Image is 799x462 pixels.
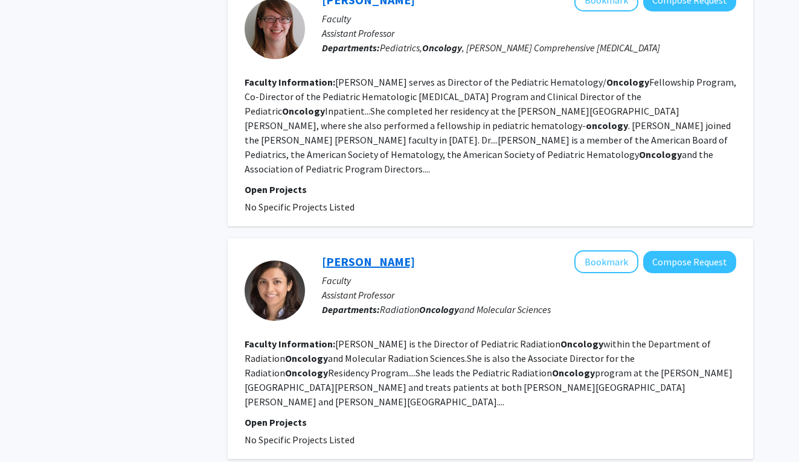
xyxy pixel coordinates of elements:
fg-read-more: [PERSON_NAME] serves as Director of the Pediatric Hematology/ Fellowship Program, Co-Director of ... [245,76,736,175]
span: Radiation and Molecular Sciences [380,303,551,315]
p: Open Projects [245,182,736,197]
button: Compose Request to Sahaja Acharya [643,251,736,273]
b: Faculty Information: [245,76,335,88]
button: Add Sahaja Acharya to Bookmarks [574,250,638,273]
a: [PERSON_NAME] [322,254,415,269]
b: Faculty Information: [245,338,335,350]
p: Assistant Professor [322,288,736,302]
b: Departments: [322,303,380,315]
b: Departments: [322,42,380,54]
b: Oncology [560,338,603,350]
span: No Specific Projects Listed [245,201,355,213]
b: Oncology [282,105,325,117]
p: Open Projects [245,415,736,429]
p: Assistant Professor [322,26,736,40]
b: Oncology [285,352,328,364]
b: Oncology [552,367,595,379]
b: oncology [586,119,628,131]
fg-read-more: [PERSON_NAME] is the Director of Pediatric Radiation within the Department of Radiation and Molec... [245,338,733,408]
b: Oncology [639,148,682,160]
span: Pediatrics, , [PERSON_NAME] Comprehensive [MEDICAL_DATA] [380,42,660,54]
p: Faculty [322,273,736,288]
b: Oncology [419,303,459,315]
b: Oncology [422,42,462,54]
span: No Specific Projects Listed [245,434,355,446]
p: Faculty [322,11,736,26]
b: Oncology [606,76,649,88]
b: Oncology [285,367,328,379]
iframe: Chat [9,408,51,453]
